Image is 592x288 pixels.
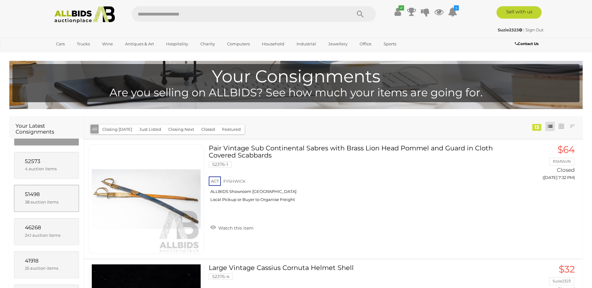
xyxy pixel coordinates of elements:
[498,27,523,32] a: Suzie2323
[16,87,576,99] h4: Are you selling on ALLBIDS? See how much your items are going for.
[165,125,198,134] button: Closing Next
[121,39,158,49] a: Antiques & Art
[209,223,255,232] a: Watch this item
[217,225,254,231] span: Watch this item
[73,39,94,49] a: Trucks
[525,27,543,32] a: Sign Out
[25,199,58,204] span: 38 auction items
[498,27,522,32] strong: Suzie2323
[98,39,117,49] a: Wine
[356,39,375,49] a: Office
[515,41,538,46] b: Contact Us
[324,39,352,49] a: Jewellery
[504,144,576,183] a: $64 RSM1AVN Closed ([DATE] 7:32 PM)
[25,258,39,264] span: 41918
[448,6,457,17] a: 5
[523,27,524,32] span: |
[258,39,288,49] a: Household
[515,40,540,47] a: Contact Us
[557,144,575,155] span: $64
[532,124,541,131] div: 13
[25,233,60,238] span: 241 auction items
[52,39,69,49] a: Cars
[136,125,165,134] button: Just Listed
[213,144,495,207] a: Pair Vintage Sub Continental Sabres with Brass Lion Head Pommel and Guard in Cloth Covered Scabba...
[51,6,119,23] img: Allbids.com.au
[16,67,576,86] h1: Your Consignments
[454,5,459,11] i: 5
[25,166,57,171] span: 4 auction items
[223,39,254,49] a: Computers
[92,145,201,254] img: 52376-1a.jpg
[52,49,104,59] a: [GEOGRAPHIC_DATA]
[162,39,192,49] a: Hospitality
[196,39,219,49] a: Charity
[345,6,376,22] button: Search
[25,224,41,231] span: 46268
[16,123,77,135] h1: Your Latest Consignments
[218,125,245,134] button: Featured
[99,125,136,134] button: Closing [DATE]
[496,6,542,19] a: Sell with us
[559,263,575,275] span: $32
[91,125,99,134] button: All
[25,266,58,271] span: 25 auction items
[393,6,403,17] a: ✔
[25,158,40,164] span: 52573
[25,191,40,197] span: 51498
[198,125,219,134] button: Closed
[380,39,400,49] a: Sports
[292,39,320,49] a: Industrial
[399,5,404,11] i: ✔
